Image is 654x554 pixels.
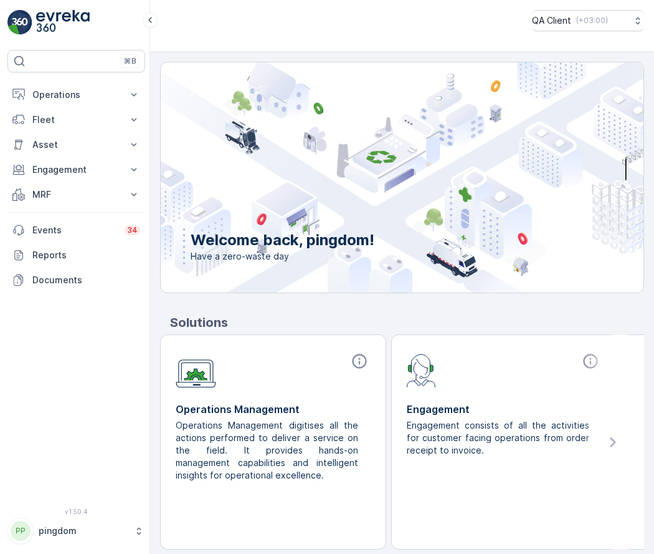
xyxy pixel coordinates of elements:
p: Operations Management digitises all the actions performed to deliver a service on the field. It p... [176,419,361,482]
p: Engagement consists of all the activities for customer facing operations from order receipt to in... [407,419,592,457]
p: Reports [32,249,140,261]
p: ⌘B [124,56,136,66]
span: Have a zero-waste day [191,250,374,263]
a: Documents [7,268,145,293]
div: PP [11,521,31,541]
p: Asset [32,138,120,151]
p: QA Client [532,14,571,27]
button: QA Client(+03:00) [532,10,644,31]
button: Engagement [7,157,145,182]
img: module-icon [407,352,436,387]
p: 34 [127,225,138,235]
a: Events34 [7,218,145,243]
p: Events [32,224,117,236]
span: v 1.50.4 [7,508,145,515]
button: PPpingdom [7,518,145,544]
a: Reports [7,243,145,268]
p: Engagement [407,402,602,417]
p: pingdom [39,525,128,537]
p: Operations [32,89,120,101]
img: logo [7,10,32,35]
p: Welcome back, pingdom! [191,230,374,250]
p: Solutions [170,313,644,332]
p: ( +03:00 ) [576,16,608,26]
button: Asset [7,132,145,157]
p: Operations Management [176,402,371,417]
p: Engagement [32,163,120,176]
p: MRF [32,188,120,201]
p: Documents [32,274,140,286]
button: Fleet [7,107,145,132]
img: module-icon [176,352,216,388]
p: Fleet [32,114,120,126]
img: logo_light-DOdMpM7g.png [36,10,90,35]
button: Operations [7,82,145,107]
button: MRF [7,182,145,207]
img: city illustration [105,62,643,293]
